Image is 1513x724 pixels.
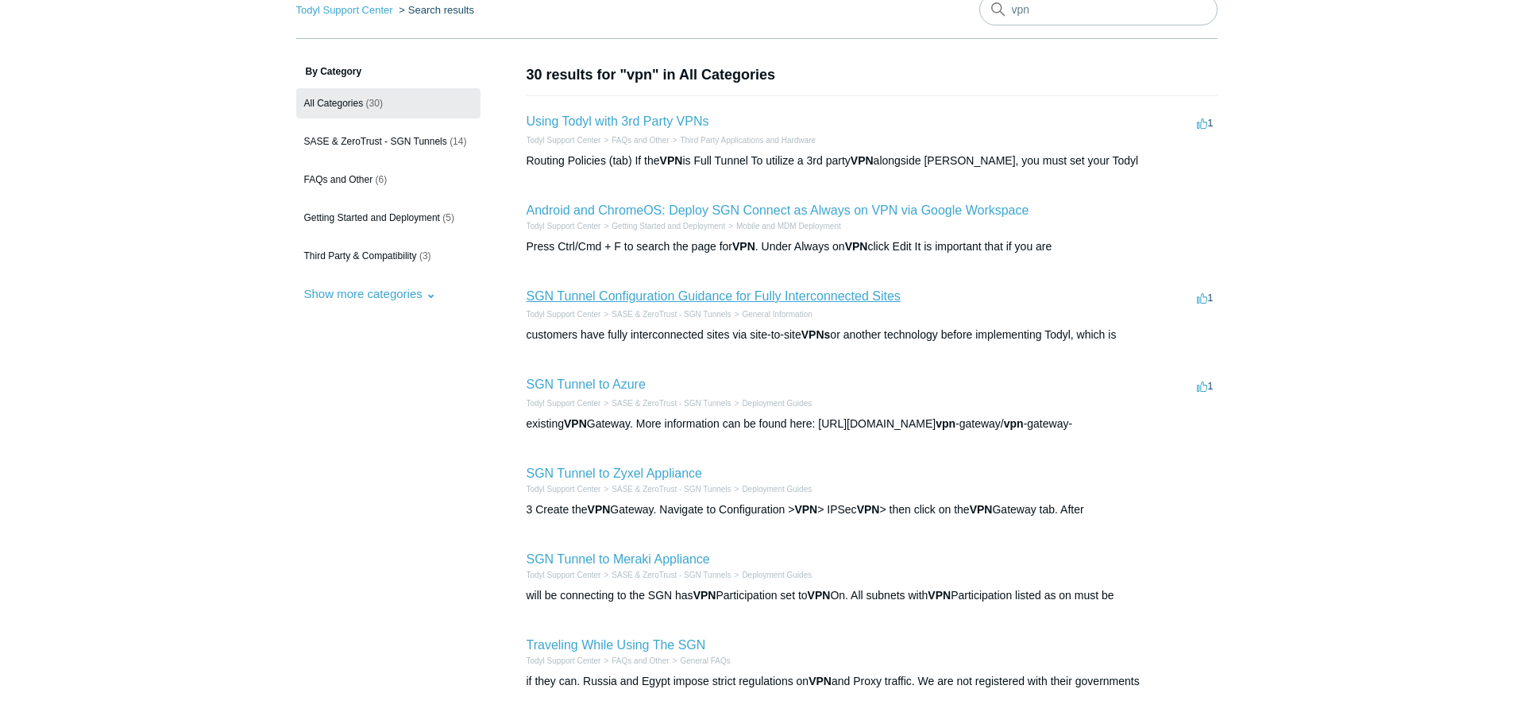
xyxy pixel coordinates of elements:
li: Third Party Applications and Hardware [670,134,816,146]
a: Todyl Support Center [527,222,601,230]
a: Todyl Support Center [527,136,601,145]
li: Todyl Support Center [527,134,601,146]
a: Getting Started and Deployment (5) [296,203,481,233]
a: Deployment Guides [742,399,812,408]
span: (14) [450,136,466,147]
a: Todyl Support Center [527,656,601,665]
li: FAQs and Other [600,134,669,146]
a: Deployment Guides [742,485,812,494]
li: Todyl Support Center [527,308,601,320]
span: All Categories [304,98,364,109]
li: SASE & ZeroTrust - SGN Tunnels [600,569,731,581]
span: 1 [1197,380,1213,392]
em: VPN [660,154,683,167]
li: Deployment Guides [731,569,812,581]
li: Search results [396,4,474,16]
li: SASE & ZeroTrust - SGN Tunnels [600,397,731,409]
a: Third Party & Compatibility (3) [296,241,481,271]
a: FAQs and Other [612,136,669,145]
span: Getting Started and Deployment [304,212,440,223]
span: 1 [1197,292,1213,304]
span: 1 [1197,117,1213,129]
a: FAQs and Other (6) [296,165,481,195]
a: General FAQs [680,656,730,665]
a: SASE & ZeroTrust - SGN Tunnels [612,485,731,494]
button: Show more categories [296,279,444,308]
li: Todyl Support Center [527,220,601,232]
em: VPN [693,589,716,602]
a: Todyl Support Center [527,571,601,579]
span: Third Party & Compatibility [304,250,417,261]
li: Todyl Support Center [296,4,396,16]
a: Todyl Support Center [527,485,601,494]
a: General Information [742,310,812,319]
a: SGN Tunnel to Azure [527,377,646,391]
div: existing Gateway. More information can be found here: [URL][DOMAIN_NAME] -gateway/ -gateway- [527,416,1218,432]
a: SASE & ZeroTrust - SGN Tunnels [612,310,731,319]
em: VPN [808,589,831,602]
div: customers have fully interconnected sites via site-to-site or another technology before implement... [527,327,1218,343]
li: SASE & ZeroTrust - SGN Tunnels [600,308,731,320]
a: All Categories (30) [296,88,481,118]
a: Todyl Support Center [527,399,601,408]
a: SASE & ZeroTrust - SGN Tunnels [612,571,731,579]
li: Mobile and MDM Deployment [725,220,841,232]
div: if they can. Russia and Egypt impose strict regulations on and Proxy traffic. We are not register... [527,673,1218,690]
div: will be connecting to the SGN has Participation set to On. All subnets with Participation listed ... [527,587,1218,604]
a: Mobile and MDM Deployment [736,222,841,230]
em: VPN [794,503,817,516]
em: VPNs [801,328,831,341]
li: SASE & ZeroTrust - SGN Tunnels [600,483,731,495]
li: Deployment Guides [731,397,812,409]
a: Traveling While Using The SGN [527,638,706,652]
a: Todyl Support Center [296,4,393,16]
div: Routing Policies (tab) If the is Full Tunnel To utilize a 3rd party alongside [PERSON_NAME], you ... [527,153,1218,169]
span: SASE & ZeroTrust - SGN Tunnels [304,136,447,147]
em: VPN [564,417,587,430]
em: VPN [588,503,611,516]
span: FAQs and Other [304,174,373,185]
li: Deployment Guides [731,483,812,495]
em: VPN [857,503,880,516]
li: General FAQs [670,655,731,667]
span: (3) [419,250,431,261]
li: Getting Started and Deployment [600,220,725,232]
div: 3 Create the Gateway. Navigate to Configuration > > IPSec > then click on the Gateway tab. After [527,501,1218,518]
a: SGN Tunnel Configuration Guidance for Fully Interconnected Sites [527,289,901,303]
em: VPN [851,154,874,167]
em: VPN [970,503,993,516]
li: FAQs and Other [600,655,669,667]
em: vpn [936,417,955,430]
a: Getting Started and Deployment [612,222,725,230]
h1: 30 results for "vpn" in All Categories [527,64,1218,86]
span: (6) [376,174,388,185]
em: VPN [928,589,951,602]
a: Third Party Applications and Hardware [680,136,816,145]
li: Todyl Support Center [527,569,601,581]
li: General Information [731,308,812,320]
a: FAQs and Other [612,656,669,665]
a: SGN Tunnel to Zyxel Appliance [527,467,702,480]
a: Android and ChromeOS: Deploy SGN Connect as Always on VPN via Google Workspace [527,203,1029,217]
h3: By Category [296,64,481,79]
li: Todyl Support Center [527,483,601,495]
a: SASE & ZeroTrust - SGN Tunnels (14) [296,126,481,157]
li: Todyl Support Center [527,397,601,409]
em: VPN [845,240,868,253]
em: VPN [809,675,832,687]
span: (5) [442,212,454,223]
a: SASE & ZeroTrust - SGN Tunnels [612,399,731,408]
em: vpn [1004,417,1024,430]
div: Press Ctrl/Cmd + F to search the page for . Under Always on click Edit It is important that if yo... [527,238,1218,255]
li: Todyl Support Center [527,655,601,667]
a: SGN Tunnel to Meraki Appliance [527,552,710,566]
a: Todyl Support Center [527,310,601,319]
em: VPN [732,240,755,253]
a: Deployment Guides [742,571,812,579]
span: (30) [366,98,383,109]
a: Using Todyl with 3rd Party VPNs [527,114,709,128]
